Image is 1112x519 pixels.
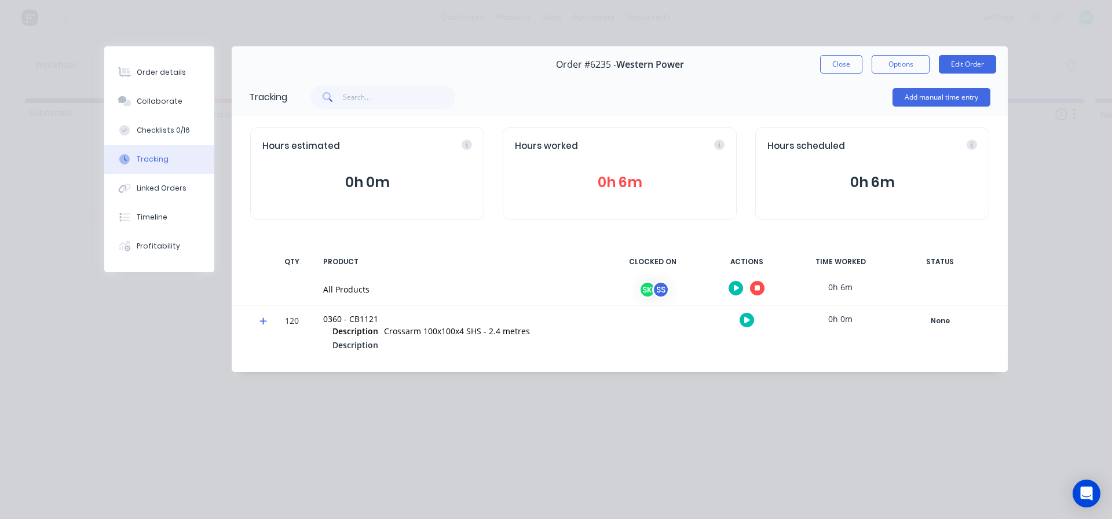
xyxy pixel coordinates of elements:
[898,313,982,328] div: None
[616,59,684,70] span: Western Power
[939,55,996,74] button: Edit Order
[137,67,186,78] div: Order details
[384,326,530,337] span: Crossarm 100x100x4 SHS - 2.4 metres
[515,171,725,193] button: 0h 6m
[1073,480,1100,507] div: Open Intercom Messenger
[797,274,884,300] div: 0h 6m
[767,140,845,153] span: Hours scheduled
[104,87,214,116] button: Collaborate
[898,313,982,329] button: None
[104,116,214,145] button: Checklists 0/16
[609,250,696,274] div: CLOCKED ON
[104,174,214,203] button: Linked Orders
[820,55,862,74] button: Close
[262,140,340,153] span: Hours estimated
[104,145,214,174] button: Tracking
[137,212,167,222] div: Timeline
[104,58,214,87] button: Order details
[137,154,169,165] div: Tracking
[872,55,930,74] button: Options
[137,241,180,251] div: Profitability
[515,140,578,153] span: Hours worked
[767,171,977,193] button: 0h 6m
[104,203,214,232] button: Timeline
[262,171,472,193] button: 0h 0m
[797,250,884,274] div: TIME WORKED
[275,308,309,360] div: 120
[797,306,884,332] div: 0h 0m
[275,250,309,274] div: QTY
[316,250,602,274] div: PRODUCT
[332,325,378,337] span: Description
[639,281,656,298] div: SK
[137,96,182,107] div: Collaborate
[556,59,616,70] span: Order #6235 -
[703,250,790,274] div: ACTIONS
[323,313,595,325] div: 0360 - CB1121
[652,281,670,298] div: SS
[343,86,456,109] input: Search...
[137,183,186,193] div: Linked Orders
[137,125,190,136] div: Checklists 0/16
[249,90,287,104] div: Tracking
[104,232,214,261] button: Profitability
[323,283,595,295] div: All Products
[332,339,378,351] span: Description
[891,250,989,274] div: STATUS
[892,88,990,107] button: Add manual time entry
